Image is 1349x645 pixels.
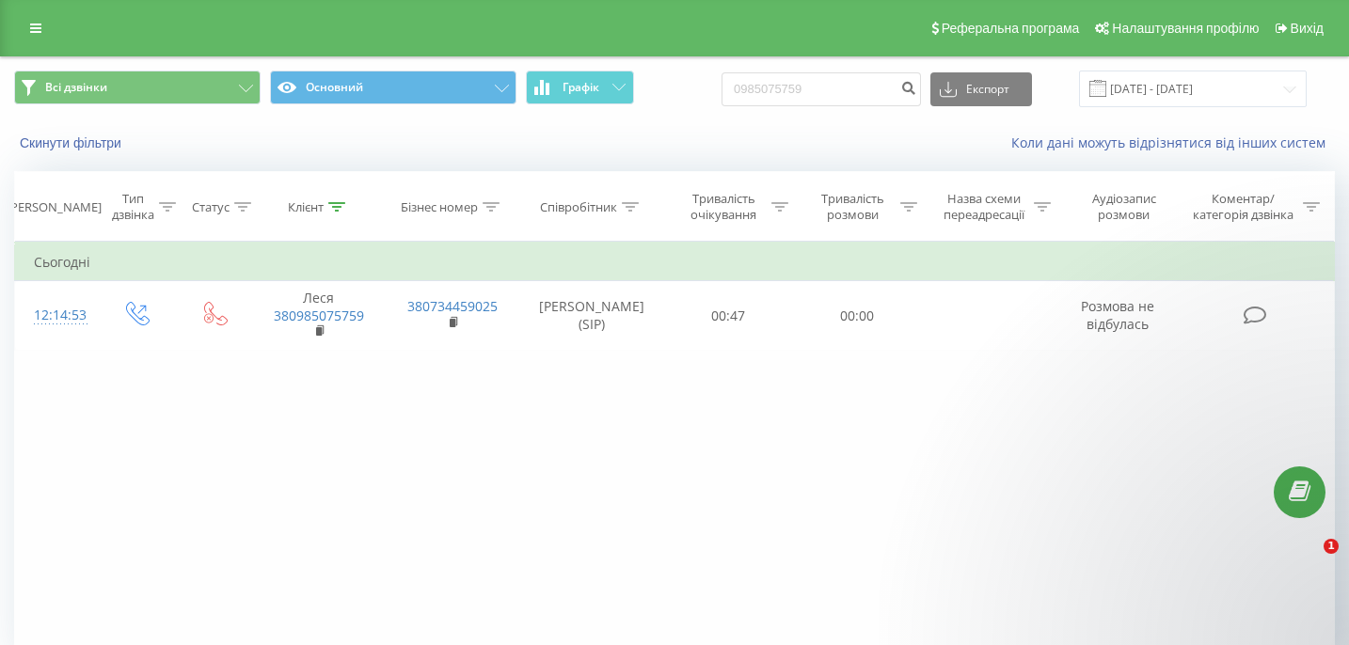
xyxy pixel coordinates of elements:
td: 00:47 [664,281,793,351]
div: Тип дзвінка [112,191,154,223]
span: Всі дзвінки [45,80,107,95]
div: 12:14:53 [34,297,78,334]
td: 00:00 [793,281,922,351]
iframe: Intercom live chat [1285,539,1330,584]
span: Налаштування профілю [1112,21,1259,36]
div: Співробітник [540,199,617,215]
span: Реферальна програма [942,21,1080,36]
span: Вихід [1291,21,1324,36]
button: Скинути фільтри [14,134,131,151]
input: Пошук за номером [722,72,921,106]
button: Основний [270,71,516,104]
div: Назва схеми переадресації [939,191,1030,223]
button: Всі дзвінки [14,71,261,104]
div: Статус [192,199,230,215]
div: Клієнт [288,199,324,215]
a: Коли дані можуть відрізнятися вiд інших систем [1011,134,1335,151]
span: Графік [563,81,599,94]
a: 380734459025 [407,297,498,315]
a: 380985075759 [274,307,364,324]
span: 1 [1324,539,1339,554]
button: Графік [526,71,634,104]
div: [PERSON_NAME] [7,199,102,215]
td: [PERSON_NAME] (SIP) [519,281,663,351]
td: Леся [252,281,386,351]
div: Бізнес номер [401,199,478,215]
td: Сьогодні [15,244,1335,281]
div: Тривалість розмови [810,191,896,223]
div: Тривалість очікування [681,191,767,223]
button: Експорт [930,72,1032,106]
